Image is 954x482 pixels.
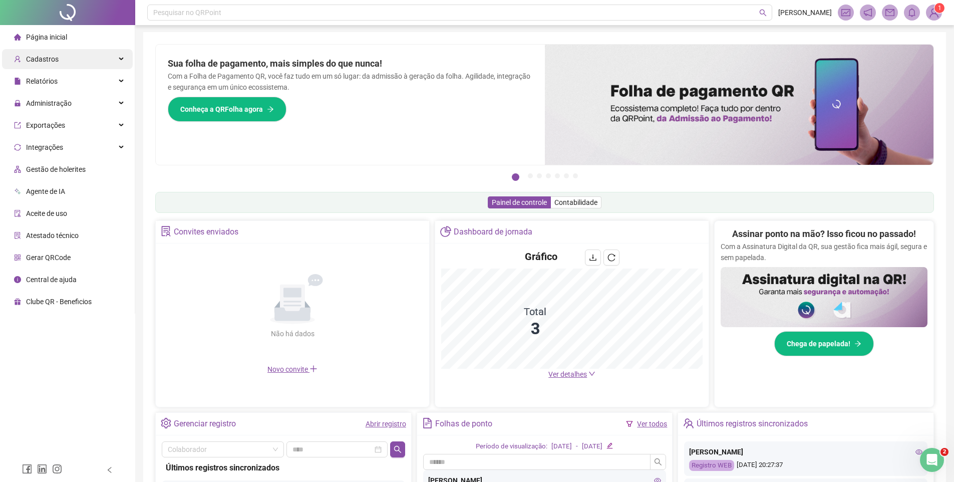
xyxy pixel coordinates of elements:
div: Últimos registros sincronizados [166,461,401,474]
span: download [589,254,597,262]
span: left [106,466,113,473]
span: info-circle [14,276,21,283]
div: Não há dados [246,328,339,339]
div: [DATE] [551,441,572,452]
button: 3 [537,173,542,178]
button: 5 [555,173,560,178]
span: gift [14,298,21,305]
span: [PERSON_NAME] [778,7,832,18]
span: qrcode [14,254,21,261]
a: Ver todos [637,420,667,428]
span: bell [907,8,916,17]
span: Central de ajuda [26,276,77,284]
div: Período de visualização: [476,441,547,452]
span: file [14,78,21,85]
h4: Gráfico [525,250,557,264]
span: eye [915,448,922,455]
h2: Assinar ponto na mão? Isso ficou no passado! [732,227,916,241]
span: Clube QR - Beneficios [26,298,92,306]
span: Página inicial [26,33,67,41]
span: down [588,370,595,377]
button: 4 [546,173,551,178]
span: Conheça a QRFolha agora [180,104,263,115]
img: banner%2F02c71560-61a6-44d4-94b9-c8ab97240462.png [721,267,927,327]
div: [DATE] 20:27:37 [689,460,922,471]
span: fund [841,8,850,17]
span: pie-chart [440,226,451,236]
div: Gerenciar registro [174,415,236,432]
div: Convites enviados [174,223,238,240]
iframe: Intercom live chat [920,448,944,472]
span: arrow-right [267,106,274,113]
div: - [576,441,578,452]
img: 161 [926,5,941,20]
a: Abrir registro [366,420,406,428]
span: edit [606,442,613,449]
h2: Sua folha de pagamento, mais simples do que nunca! [168,57,533,71]
span: audit [14,210,21,217]
a: Ver detalhes down [548,370,595,378]
span: instagram [52,464,62,474]
span: filter [626,420,633,427]
span: Integrações [26,143,63,151]
span: sync [14,144,21,151]
div: Folhas de ponto [435,415,492,432]
span: Agente de IA [26,187,65,195]
span: lock [14,100,21,107]
span: Painel de controle [492,198,547,206]
span: 1 [938,5,941,12]
span: mail [885,8,894,17]
span: solution [14,232,21,239]
div: Registro WEB [689,460,734,471]
span: plus [309,365,317,373]
span: search [394,445,402,453]
span: linkedin [37,464,47,474]
span: file-text [422,418,433,428]
button: Chega de papelada! [774,331,874,356]
div: Últimos registros sincronizados [697,415,808,432]
img: banner%2F8d14a306-6205-4263-8e5b-06e9a85ad873.png [545,45,934,165]
span: Contabilidade [554,198,597,206]
span: apartment [14,166,21,173]
button: 1 [512,173,519,181]
div: Dashboard de jornada [454,223,532,240]
span: Ver detalhes [548,370,587,378]
span: Gestão de holerites [26,165,86,173]
p: Com a Folha de Pagamento QR, você faz tudo em um só lugar: da admissão à geração da folha. Agilid... [168,71,533,93]
span: user-add [14,56,21,63]
span: solution [161,226,171,236]
span: home [14,34,21,41]
span: facebook [22,464,32,474]
button: Conheça a QRFolha agora [168,97,286,122]
span: team [683,418,694,428]
span: search [654,458,662,466]
span: Atestado técnico [26,231,79,239]
span: export [14,122,21,129]
span: setting [161,418,171,428]
span: 2 [940,448,948,456]
span: Relatórios [26,77,58,85]
span: Aceite de uso [26,209,67,217]
span: Exportações [26,121,65,129]
span: Novo convite [267,365,317,373]
span: search [759,9,767,17]
sup: Atualize o seu contato no menu Meus Dados [934,3,944,13]
span: Gerar QRCode [26,254,71,262]
button: 2 [528,173,533,178]
div: [DATE] [582,441,602,452]
div: [PERSON_NAME] [689,446,922,457]
p: Com a Assinatura Digital da QR, sua gestão fica mais ágil, segura e sem papelada. [721,241,927,263]
span: Administração [26,99,72,107]
span: notification [863,8,872,17]
span: Chega de papelada! [787,338,850,349]
span: arrow-right [854,340,861,347]
span: reload [607,254,615,262]
button: 7 [573,173,578,178]
span: Cadastros [26,55,59,63]
button: 6 [564,173,569,178]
